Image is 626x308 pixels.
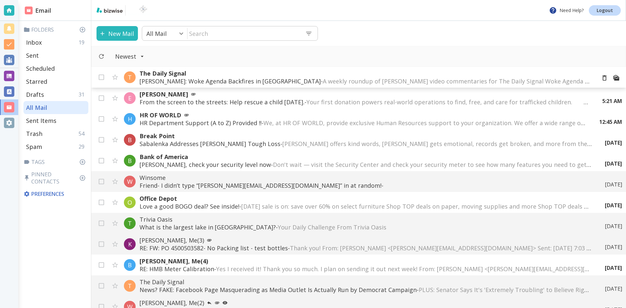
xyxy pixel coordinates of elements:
div: Inbox19 [23,36,88,49]
p: 19 [79,39,87,46]
p: What is the largest lake in [GEOGRAPHIC_DATA]? - [140,223,592,231]
p: [PERSON_NAME] [140,90,589,98]
p: T [128,73,132,81]
p: T [128,282,132,290]
p: Office Depot [140,195,592,202]
span: ‌ ‌ ‌ ‌ ‌ ‌ ‌ ‌ ‌ ‌ ‌ ‌ ‌ ‌ ‌ ‌ ‌ ‌ ‌ ‌ ‌ ‌ ‌ ‌ ‌ ‌ ‌ ‌ ‌ ‌ ‌ ‌ ‌ ‌ ‌ ‌ ‌ ‌ ‌ ‌ ‌ ‌ ‌ ‌ ‌ ‌ ‌ ‌ ‌... [383,182,546,189]
button: Mark as Read [610,72,622,84]
p: Folders [23,26,88,33]
button: Refresh [96,51,107,62]
p: Inbox [26,38,42,46]
p: Sabalenka Addresses [PERSON_NAME] Tough Loss - [140,140,592,148]
p: Love a good BOGO deal? See inside! - [140,202,592,210]
p: Tags [23,158,88,166]
div: Preferences [22,188,88,200]
p: Bank of America [140,153,592,161]
p: The Daily Signal [140,278,592,286]
p: The Daily Signal [140,69,591,77]
p: O [127,198,132,206]
p: Sent Items [26,117,56,125]
div: Trash54 [23,127,88,140]
div: All Mail [23,101,88,114]
p: B [128,261,132,269]
button: Filter [109,49,151,64]
p: News? FAKE: Facebook Page Masquerading as Media Outlet Is Actually Run by Democrat Campaign - [140,286,592,294]
p: 29 [79,143,87,150]
p: RE: HMB Meter Calibration - [140,265,592,273]
div: Drafts31 [23,88,88,101]
p: W [127,178,133,185]
p: RE: FW: PO 4500503582- No Packing list - test bottles - [140,244,592,252]
button: Move to Trash [599,72,610,84]
p: Spam [26,143,42,151]
p: Trash [26,130,42,138]
img: BioTech International [128,5,158,16]
p: 54 [79,130,87,137]
p: From the screen to the streets: Help rescue a child [DATE]. - [140,98,589,106]
p: [DATE] [605,264,622,271]
p: [DATE] [605,285,622,292]
h2: Email [25,6,51,15]
p: [PERSON_NAME], check your security level now - [140,161,592,169]
p: [DATE] [605,181,622,188]
p: [PERSON_NAME]: Woke Agenda Backfires in [GEOGRAPHIC_DATA] - [140,77,591,85]
p: B [128,136,132,144]
p: Sent [26,51,39,59]
p: [DATE] [605,243,622,251]
p: [PERSON_NAME], Me (4) [140,257,592,265]
span: Your Daily Challenge From Trivia Oasis ‌ ‌ ‌ ‌ ‌ ‌ ‌ ‌ ‌ ‌ ‌ ‌ ‌ ‌ ‌ ‌ ‌ ‌ ‌ ‌ ‌ ‌ ‌ ‌ ‌ ‌ ‌ ‌ ‌ ... [278,223,518,231]
p: Drafts [26,91,44,98]
p: Preferences [23,190,87,198]
p: K [128,240,132,248]
p: 31 [79,91,87,98]
p: [DATE] [605,139,622,146]
div: Sent Items [23,114,88,127]
button: New Mail [97,26,138,41]
p: [PERSON_NAME], Me (2) [140,299,592,307]
p: B [128,157,132,165]
p: [DATE] [605,202,622,209]
div: Scheduled [23,62,88,75]
p: Pinned Contacts [23,171,88,185]
div: Starred [23,75,88,88]
p: HR OF WORLD [140,111,586,119]
p: HR Department Support (A to Z) Provided !! - [140,119,586,127]
p: All Mail [26,104,47,111]
svg: Your most recent message has not been opened yet [222,300,228,305]
p: Winsome [140,174,592,182]
img: DashboardSidebarEmail.svg [25,7,33,14]
p: 5:21 AM [602,97,622,105]
p: [DATE] [605,160,622,167]
p: E [128,94,131,102]
p: Break Point [140,132,592,140]
p: Friend- I didn’t type “[PERSON_NAME][EMAIL_ADDRESS][DOMAIN_NAME]” in at random! - [140,182,592,189]
a: Logout [589,5,621,16]
div: Sent [23,49,88,62]
p: Starred [26,78,47,85]
p: T [128,219,132,227]
p: Need Help? [549,7,584,14]
p: H [128,115,132,123]
p: All Mail [146,30,167,37]
p: Trivia Oasis [140,215,592,223]
p: Logout [597,8,613,13]
img: bizwise [97,7,123,13]
p: [DATE] [605,223,622,230]
p: [PERSON_NAME], Me (3) [140,236,592,244]
p: 12:45 AM [599,118,622,125]
input: Search [187,27,300,40]
div: Spam29 [23,140,88,153]
p: Scheduled [26,65,55,72]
